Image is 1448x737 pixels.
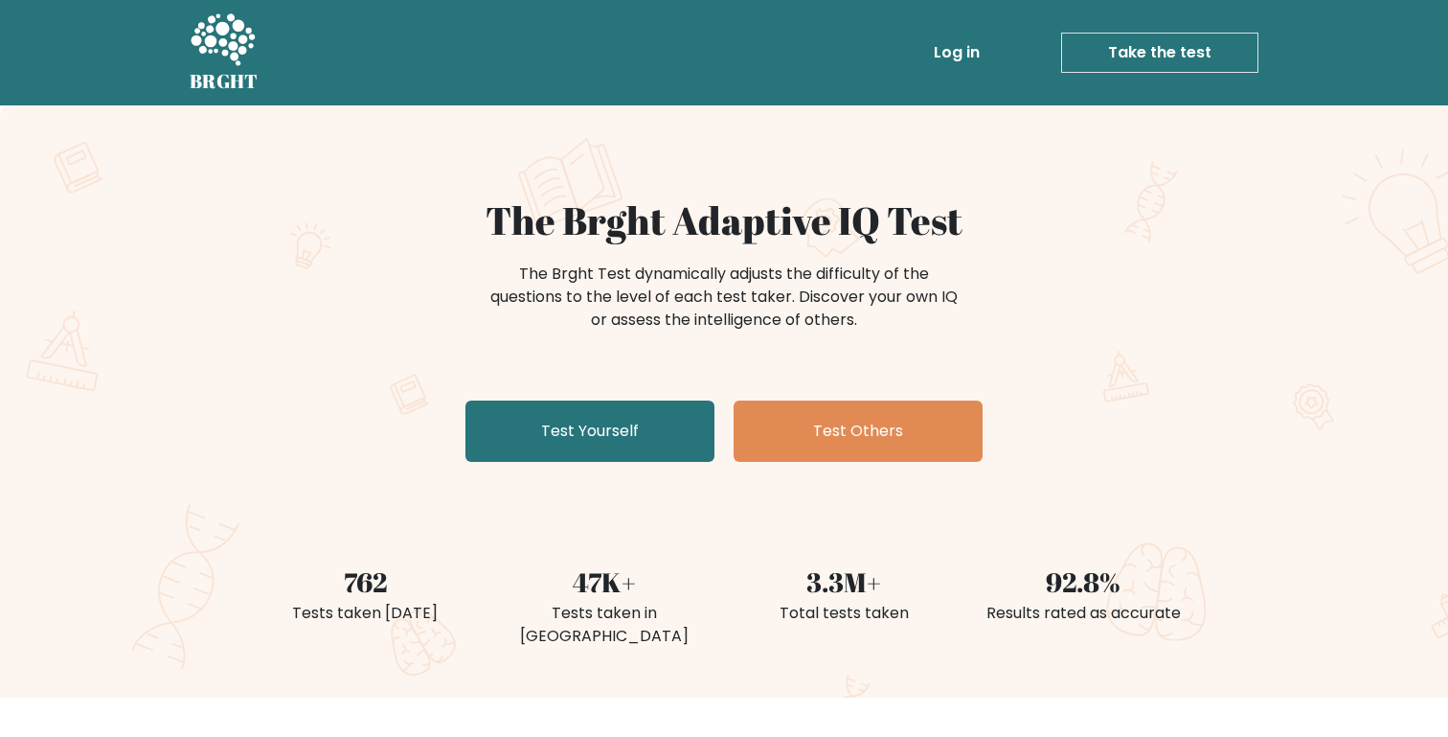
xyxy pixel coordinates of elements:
a: Test Yourself [465,401,714,462]
div: Tests taken [DATE] [257,602,473,625]
div: 47K+ [496,562,713,602]
div: 3.3M+ [735,562,952,602]
a: Take the test [1061,33,1258,73]
div: Results rated as accurate [975,602,1191,625]
a: BRGHT [190,8,259,98]
h1: The Brght Adaptive IQ Test [257,197,1191,243]
div: 762 [257,562,473,602]
a: Test Others [734,401,983,462]
div: Total tests taken [735,602,952,625]
div: 92.8% [975,562,1191,602]
h5: BRGHT [190,70,259,93]
div: Tests taken in [GEOGRAPHIC_DATA] [496,602,713,648]
a: Log in [926,34,987,72]
div: The Brght Test dynamically adjusts the difficulty of the questions to the level of each test take... [485,263,963,332]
